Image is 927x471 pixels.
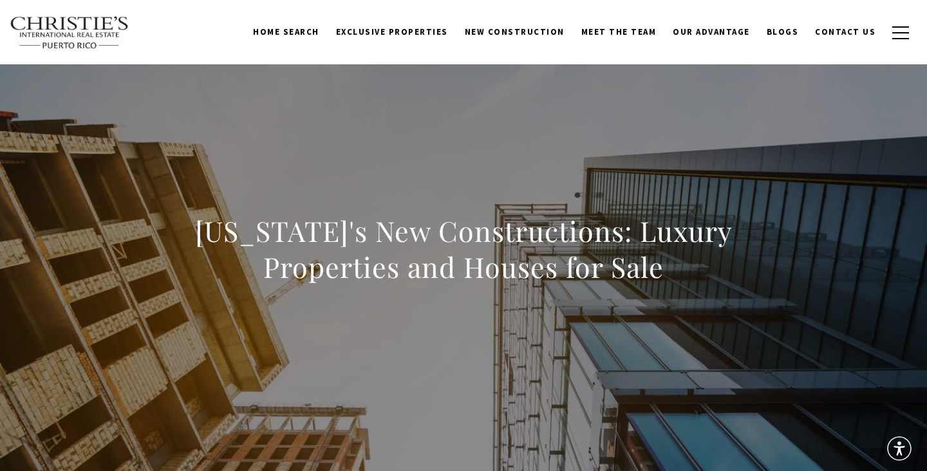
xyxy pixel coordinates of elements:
a: Home Search [245,20,328,44]
a: Meet the Team [573,20,665,44]
span: Our Advantage [673,26,750,37]
h1: [US_STATE]'s New Constructions: Luxury Properties and Houses for Sale [180,213,747,285]
span: Exclusive Properties [336,26,448,37]
span: New Construction [465,26,565,37]
a: Our Advantage [664,20,758,44]
a: New Construction [456,20,573,44]
span: Blogs [767,26,799,37]
a: Blogs [758,20,807,44]
img: Christie's International Real Estate text transparent background [10,16,129,50]
span: Contact Us [815,26,876,37]
a: Exclusive Properties [328,20,456,44]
